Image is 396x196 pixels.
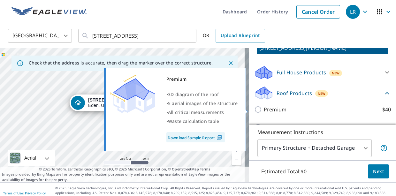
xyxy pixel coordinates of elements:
[166,117,238,126] div: •
[373,168,384,176] span: Next
[110,75,155,113] img: Premium
[215,135,224,140] img: Pdf Icon
[382,106,391,113] p: $40
[277,89,312,97] p: Roof Products
[318,91,325,96] span: New
[168,118,219,124] span: Waste calculation table
[216,29,265,43] a: Upload Blueprint
[166,132,225,142] a: Download Sample Report
[257,139,372,157] div: Primary Structure + Detached Garage
[346,5,360,19] div: LR
[232,155,241,165] a: Current Level 17, Zoom Out
[264,106,286,113] p: Premium
[382,124,391,131] p: $13
[3,191,46,195] p: |
[92,27,183,45] input: Search by address or latitude-longitude
[22,150,38,166] div: Aerial
[166,75,238,84] div: Premium
[380,144,388,152] span: Your report will include the primary structure and a detached garage if one exists.
[254,86,391,101] div: Roof ProductsNew
[25,191,46,195] a: Privacy Policy
[168,109,224,115] span: All critical measurements
[368,164,389,179] button: Next
[166,90,238,99] div: •
[257,128,388,136] p: Measurement Instructions
[256,164,312,178] p: Estimated Total: $0
[277,69,326,76] p: Full House Products
[332,71,339,76] span: New
[8,27,72,45] div: [GEOGRAPHIC_DATA]
[29,60,213,66] p: Check that the address is accurate, then drag the marker over the correct structure.
[203,29,265,43] div: OR
[168,100,238,106] span: 5 aerial images of the structure
[172,167,199,171] a: OpenStreetMap
[227,59,235,67] button: Close
[264,124,280,131] p: Gutter
[296,5,340,19] a: Cancel Order
[254,65,391,80] div: Full House ProductsNew
[3,191,23,195] a: Terms of Use
[88,97,171,102] strong: [STREET_ADDRESS][PERSON_NAME]
[8,150,55,166] div: Aerial
[166,99,238,108] div: •
[166,108,238,117] div: •
[11,7,87,17] img: EV Logo
[200,167,210,171] a: Terms
[168,91,219,97] span: 3D diagram of the roof
[39,167,210,172] span: © 2025 TomTom, Earthstar Geographics SIO, © 2025 Microsoft Corporation, ©
[221,32,260,40] span: Upload Blueprint
[70,94,175,114] div: Dropped pin, building 1, Residential property, 3759 N Willow Brooke Ln Eden, UT 84310
[88,97,171,108] div: Eden, UT 84310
